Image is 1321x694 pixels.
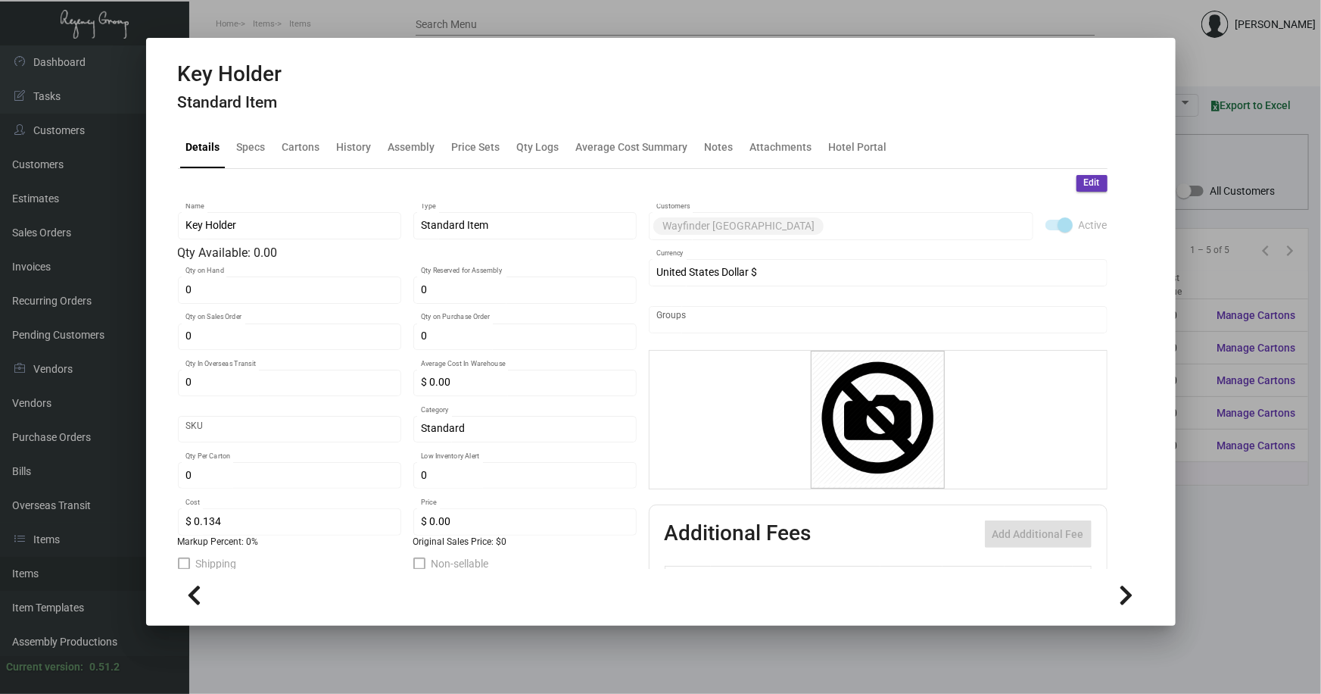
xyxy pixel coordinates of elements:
span: Active [1079,216,1108,234]
th: Type [711,567,880,593]
div: Assembly [388,139,435,155]
th: Price type [1005,567,1073,593]
h2: Additional Fees [665,520,812,548]
span: Add Additional Fee [992,528,1084,540]
div: Current version: [6,659,83,675]
button: Edit [1076,175,1108,192]
span: Edit [1084,177,1100,189]
div: 0.51.2 [89,659,120,675]
span: Shipping [196,555,237,573]
div: Qty Available: 0.00 [178,244,637,262]
div: Cartons [282,139,320,155]
mat-chip: Wayfinder [GEOGRAPHIC_DATA] [653,217,824,235]
div: Notes [705,139,734,155]
div: Details [186,139,220,155]
div: Hotel Portal [829,139,887,155]
input: Add new.. [827,220,1025,232]
div: Specs [237,139,266,155]
th: Active [665,567,711,593]
div: Qty Logs [517,139,559,155]
h2: Key Holder [178,61,282,87]
div: Average Cost Summary [576,139,688,155]
h4: Standard Item [178,93,282,112]
span: Non-sellable [432,555,489,573]
div: Price Sets [452,139,500,155]
th: Price [942,567,1005,593]
button: Add Additional Fee [985,520,1092,548]
input: Add new.. [656,314,1099,326]
div: Attachments [750,139,812,155]
div: History [337,139,372,155]
th: Cost [880,567,942,593]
